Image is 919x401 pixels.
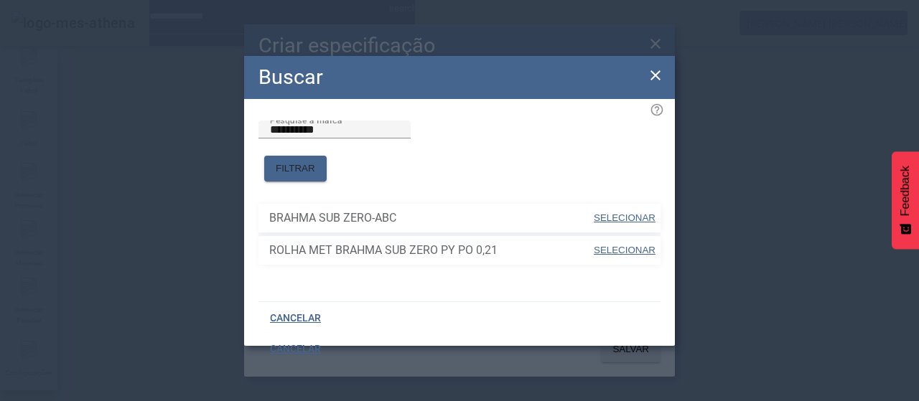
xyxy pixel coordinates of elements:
[269,209,592,227] span: BRAHMA SUB ZERO-ABC
[601,336,661,362] button: SALVAR
[270,311,321,326] span: CANCELAR
[258,336,332,362] button: CANCELAR
[270,115,342,125] mat-label: Pesquise a marca
[264,156,327,181] button: FILTRAR
[892,151,919,249] button: Feedback - Mostrar pesquisa
[594,212,656,223] span: SELECIONAR
[594,245,656,255] span: SELECIONAR
[612,342,649,357] span: SALVAR
[592,237,657,263] button: SELECIONAR
[276,161,315,176] span: FILTRAR
[592,205,657,231] button: SELECIONAR
[270,342,321,357] span: CANCELAR
[258,62,323,93] h2: Buscar
[258,306,332,331] button: CANCELAR
[269,242,592,259] span: ROLHA MET BRAHMA SUB ZERO PY PO 0,21
[899,166,912,216] span: Feedback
